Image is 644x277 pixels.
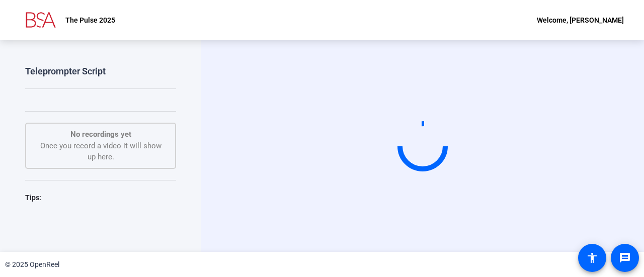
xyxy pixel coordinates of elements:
mat-icon: message [619,252,631,264]
mat-icon: accessibility [586,252,598,264]
img: OpenReel logo [20,10,60,30]
div: Once you record a video it will show up here. [36,129,165,163]
p: The Pulse 2025 [65,14,115,26]
p: No recordings yet [36,129,165,140]
div: Tips: [25,192,176,204]
div: Welcome, [PERSON_NAME] [537,14,624,26]
div: © 2025 OpenReel [5,259,59,270]
div: Teleprompter Script [25,65,106,77]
